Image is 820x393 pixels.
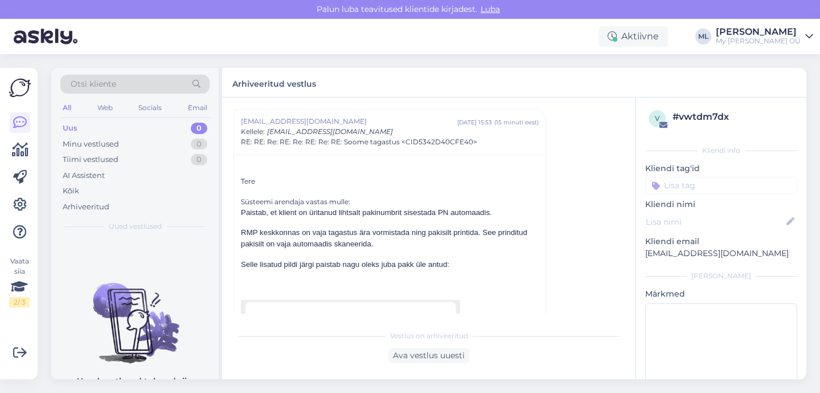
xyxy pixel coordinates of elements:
input: Lisa nimi [646,216,784,228]
div: Kõik [63,185,79,197]
div: Socials [136,100,164,115]
span: v [655,114,659,123]
span: Paistab, et klient on üritanud lihtsalt pakinumbrit sisestada PN automaadis. [241,208,492,217]
span: [EMAIL_ADDRESS][DOMAIN_NAME] [241,116,457,127]
img: Askly Logo [9,77,31,99]
div: [DATE] 15:53 [457,118,492,127]
p: Kliendi nimi [645,198,797,210]
div: Aktiivne [598,26,668,47]
div: 0 [191,154,207,165]
span: Otsi kliente [71,78,116,90]
div: Ava vestlus uuesti [388,348,469,363]
div: Tere [241,176,539,187]
span: RE: RE: Re: RE: Re: RE: Re: RE: Soome tagastus <CID5342D40CFE40> [241,137,477,147]
div: Kliendi info [645,145,797,156]
div: [PERSON_NAME] [716,27,801,37]
p: Kliendi tag'id [645,163,797,175]
p: Uued vestlused tulevad siia. [77,375,194,387]
img: No chats [51,262,219,365]
p: [EMAIL_ADDRESS][DOMAIN_NAME] [645,248,797,260]
input: Lisa tag [645,177,797,194]
span: Luba [477,4,503,14]
div: Arhiveeritud [63,201,109,213]
span: Uued vestlused [109,221,162,232]
div: Uus [63,123,77,134]
div: My [PERSON_NAME] OÜ [716,37,801,46]
div: Email [186,100,210,115]
div: Web [95,100,115,115]
span: Kellele : [241,127,265,136]
div: AI Assistent [63,170,105,181]
div: 0 [191,139,207,150]
label: Arhiveeritud vestlus [232,75,316,90]
span: [EMAIL_ADDRESS][DOMAIN_NAME] [267,127,393,136]
span: RMP keskkonnas on vaja tagastus ära vormistada ning pakisilt printida. See prinditud pakisilt on ... [241,228,527,248]
div: Vaata siia [9,256,30,307]
a: [PERSON_NAME]My [PERSON_NAME] OÜ [716,27,813,46]
span: Selle lisatud pildi järgi paistab nagu oleks juba pakk üle antud: [241,260,449,269]
div: [PERSON_NAME] [645,271,797,281]
div: Minu vestlused [63,139,119,150]
p: Märkmed [645,288,797,300]
div: ML [695,29,711,44]
p: Kliendi email [645,236,797,248]
div: 2 / 3 [9,297,30,307]
div: ( 15 minuti eest ) [494,118,539,127]
span: Vestlus on arhiveeritud [390,331,468,341]
div: # vwtdm7dx [673,110,794,124]
div: Tiimi vestlused [63,154,118,165]
div: All [60,100,73,115]
div: 0 [191,123,207,134]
